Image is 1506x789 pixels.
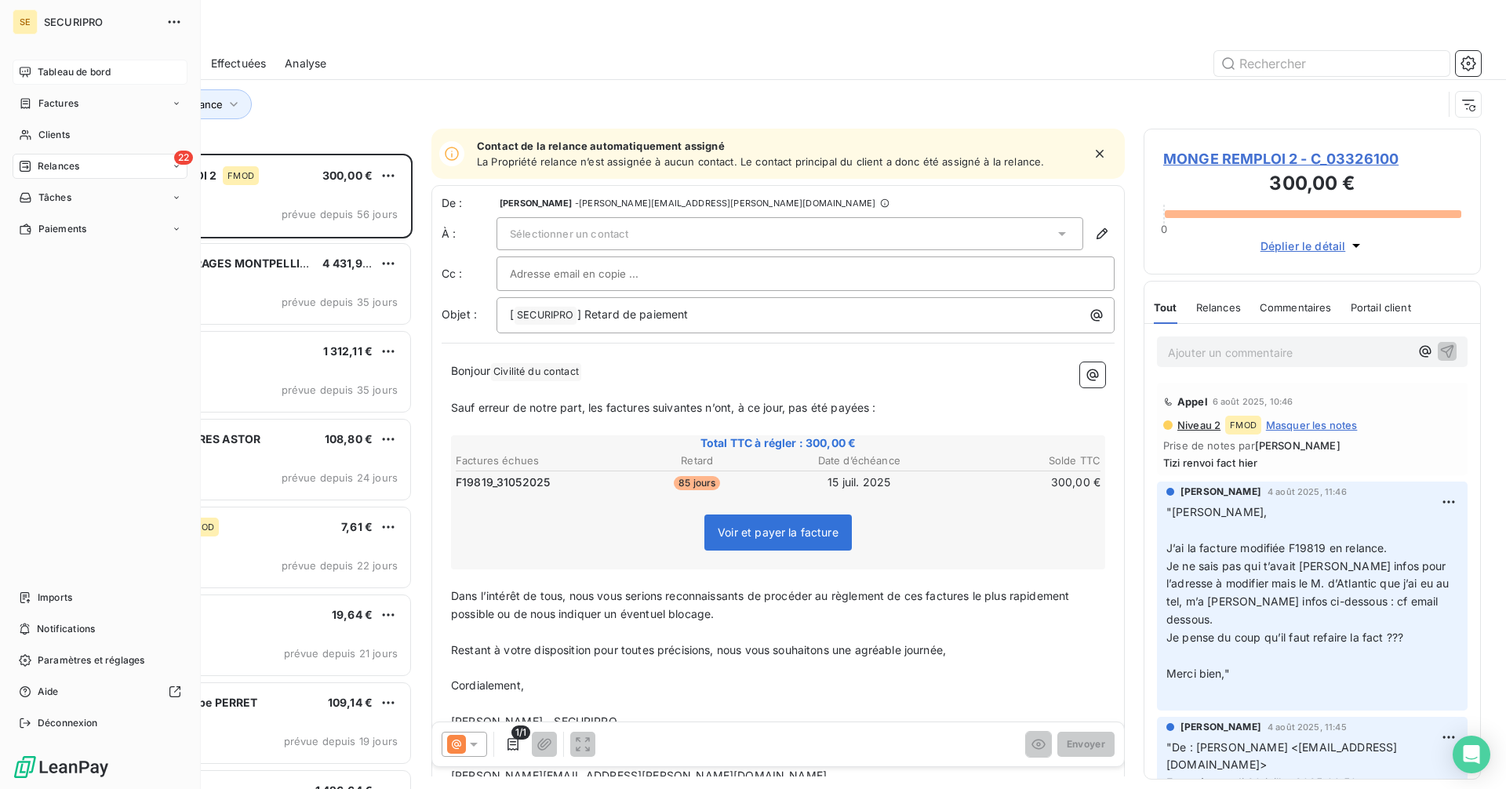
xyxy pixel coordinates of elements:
[779,474,940,491] td: 15 juil. 2025
[456,474,550,490] span: F19819_31052025
[491,363,581,381] span: Civilité du contact
[1180,720,1261,734] span: [PERSON_NAME]
[1057,732,1115,757] button: Envoyer
[1230,420,1257,430] span: FMOD
[453,435,1103,451] span: Total TTC à régler : 300,00 €
[477,155,1044,168] span: La Propriété relance n’est assignée à aucun contact. Le contact principal du client a donc été as...
[328,696,373,709] span: 109,14 €
[13,679,187,704] a: Aide
[282,384,398,396] span: prévue depuis 35 jours
[1163,169,1461,201] h3: 300,00 €
[1256,237,1370,255] button: Déplier le détail
[451,643,946,656] span: Restant à votre disposition pour toutes précisions, nous vous souhaitons une agréable journée,
[442,195,497,211] span: De :
[718,525,838,539] span: Voir et payer la facture
[455,453,616,469] th: Factures échues
[575,198,875,208] span: - [PERSON_NAME][EMAIL_ADDRESS][PERSON_NAME][DOMAIN_NAME]
[38,96,78,111] span: Factures
[617,453,778,469] th: Retard
[1166,505,1267,518] span: "[PERSON_NAME],
[1196,301,1241,314] span: Relances
[1177,395,1208,408] span: Appel
[779,453,940,469] th: Date d’échéance
[1166,559,1453,627] span: Je ne sais pas qui t’avait [PERSON_NAME] infos pour l’adresse à modifier mais le M. d’Atlantic qu...
[442,307,477,321] span: Objet :
[1163,439,1461,452] span: Prise de notes par
[1161,223,1167,235] span: 0
[37,622,95,636] span: Notifications
[325,432,373,445] span: 108,80 €
[1166,631,1403,644] span: Je pense du coup qu’il faut refaire la fact ???
[13,9,38,35] div: SE
[1176,419,1220,431] span: Niveau 2
[510,262,678,285] input: Adresse email en copie ...
[38,222,86,236] span: Paiements
[322,256,380,270] span: 4 431,90 €
[227,171,254,180] span: FMOD
[38,716,98,730] span: Déconnexion
[282,296,398,308] span: prévue depuis 35 jours
[282,471,398,484] span: prévue depuis 24 jours
[75,154,413,789] div: grid
[500,198,572,208] span: [PERSON_NAME]
[1166,667,1230,680] span: Merci bien,"
[38,65,111,79] span: Tableau de bord
[510,307,514,321] span: [
[577,307,689,321] span: ] Retard de paiement
[332,608,373,621] span: 19,64 €
[451,678,524,692] span: Cordialement,
[451,769,827,782] span: [PERSON_NAME][EMAIL_ADDRESS][PERSON_NAME][DOMAIN_NAME]
[188,522,215,532] span: FMOD
[44,16,157,28] span: SECURIPRO
[38,685,59,699] span: Aide
[941,453,1102,469] th: Solde TTC
[941,474,1102,491] td: 300,00 €
[451,714,617,728] span: [PERSON_NAME] - SECURIPRO
[282,559,398,572] span: prévue depuis 22 jours
[1213,397,1293,406] span: 6 août 2025, 10:46
[1266,419,1358,431] span: Masquer les notes
[1166,541,1387,554] span: J’ai la facture modifiée F19819 en relance.
[38,591,72,605] span: Imports
[1154,301,1177,314] span: Tout
[174,151,193,165] span: 22
[323,344,373,358] span: 1 312,11 €
[451,401,876,414] span: Sauf erreur de notre part, les factures suivantes n’ont, à ce jour, pas été payées :
[1260,238,1346,254] span: Déplier le détail
[1214,51,1450,76] input: Rechercher
[1255,439,1340,452] span: [PERSON_NAME]
[1163,456,1461,469] span: Tizi renvoi fact hier
[451,589,1073,620] span: Dans l’intérêt de tous, nous vous serions reconnaissants de procéder au règlement de ces factures...
[510,227,628,240] span: Sélectionner un contact
[211,56,267,71] span: Effectuées
[284,735,398,747] span: prévue depuis 19 jours
[38,653,144,667] span: Paramètres et réglages
[111,256,341,270] span: NOUVEAUX GARAGES MONTPELLIERAINS
[1166,776,1357,789] span: Envoyé : mardi 29 juillet 2025 09:50
[38,191,71,205] span: Tâches
[13,754,110,780] img: Logo LeanPay
[282,208,398,220] span: prévue depuis 56 jours
[477,140,1044,152] span: Contact de la relance automatiquement assigné
[1453,736,1490,773] div: Open Intercom Messenger
[285,56,326,71] span: Analyse
[1268,722,1347,732] span: 4 août 2025, 11:45
[1163,148,1461,169] span: MONGE REMPLOI 2 - C_03326100
[1351,301,1411,314] span: Portail client
[284,647,398,660] span: prévue depuis 21 jours
[515,307,576,325] span: SECURIPRO
[322,169,373,182] span: 300,00 €
[38,128,70,142] span: Clients
[674,476,720,490] span: 85 jours
[1268,487,1347,496] span: 4 août 2025, 11:46
[341,520,373,533] span: 7,61 €
[1166,740,1397,772] span: "De : [PERSON_NAME] <[EMAIL_ADDRESS][DOMAIN_NAME]>
[511,725,530,740] span: 1/1
[442,266,497,282] label: Cc :
[451,364,490,377] span: Bonjour
[1260,301,1332,314] span: Commentaires
[1180,485,1261,499] span: [PERSON_NAME]
[442,226,497,242] label: À :
[38,159,79,173] span: Relances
